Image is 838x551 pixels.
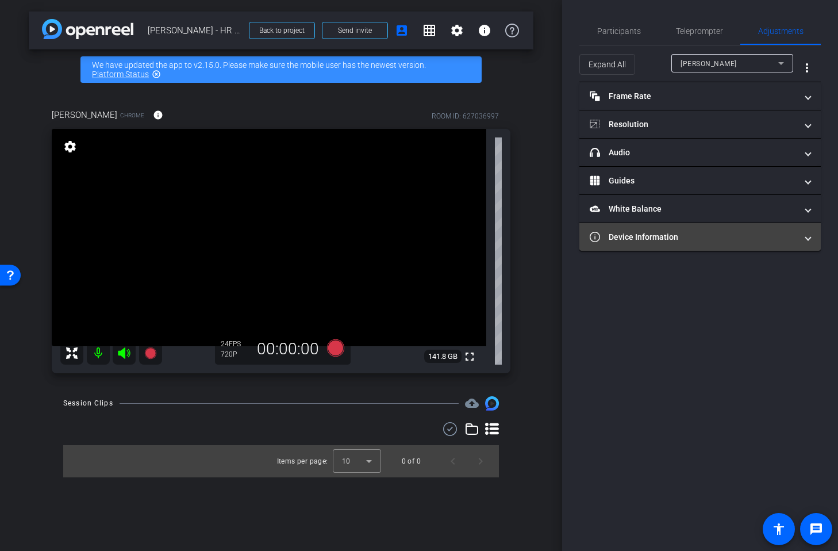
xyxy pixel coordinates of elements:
mat-icon: info [153,110,163,120]
div: 720P [221,350,249,359]
span: [PERSON_NAME] [52,109,117,121]
mat-icon: cloud_upload [465,396,479,410]
mat-expansion-panel-header: Resolution [579,110,821,138]
button: Expand All [579,54,635,75]
span: Chrome [120,111,144,120]
mat-icon: account_box [395,24,409,37]
span: FPS [229,340,241,348]
a: Platform Status [92,70,149,79]
mat-expansion-panel-header: Guides [579,167,821,194]
img: app-logo [42,19,133,39]
button: More Options for Adjustments Panel [793,54,821,82]
span: Adjustments [758,27,804,35]
span: Teleprompter [676,27,723,35]
button: Previous page [439,447,467,475]
div: 00:00:00 [249,339,326,359]
mat-expansion-panel-header: White Balance [579,195,821,223]
div: We have updated the app to v2.15.0. Please make sure the mobile user has the newest version. [80,56,482,83]
mat-icon: settings [450,24,464,37]
mat-icon: message [809,522,823,536]
mat-expansion-panel-header: Audio [579,139,821,166]
mat-panel-title: Frame Rate [590,90,797,102]
span: Expand All [589,53,626,75]
div: Items per page: [277,456,328,467]
span: [PERSON_NAME] [681,60,737,68]
mat-icon: fullscreen [463,350,476,363]
span: Destinations for your clips [465,396,479,410]
span: Send invite [338,26,372,35]
span: Back to project [259,26,305,35]
mat-panel-title: Audio [590,147,797,159]
mat-icon: settings [62,140,78,154]
div: ROOM ID: 627036997 [432,111,499,121]
mat-icon: more_vert [800,61,814,75]
mat-icon: info [478,24,491,37]
mat-panel-title: Device Information [590,231,797,243]
mat-icon: highlight_off [152,70,161,79]
span: 141.8 GB [424,350,462,363]
img: Session clips [485,396,499,410]
mat-expansion-panel-header: Frame Rate [579,82,821,110]
mat-expansion-panel-header: Device Information [579,223,821,251]
button: Next page [467,447,494,475]
button: Back to project [249,22,315,39]
div: Session Clips [63,397,113,409]
span: Participants [597,27,641,35]
div: 0 of 0 [402,456,421,467]
span: [PERSON_NAME] - HR SYM Video [148,19,242,42]
button: Send invite [322,22,388,39]
mat-panel-title: Guides [590,175,797,187]
mat-icon: grid_on [422,24,436,37]
mat-panel-title: White Balance [590,203,797,215]
mat-panel-title: Resolution [590,118,797,131]
mat-icon: accessibility [772,522,786,536]
div: 24 [221,339,249,349]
